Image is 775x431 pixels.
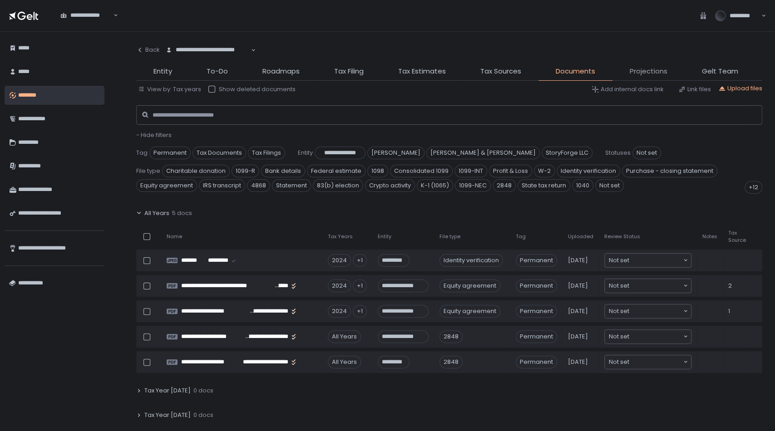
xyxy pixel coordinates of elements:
input: Search for option [629,256,682,265]
div: All Years [328,330,361,343]
span: [DATE] [568,282,588,290]
span: Permanent [516,356,557,368]
span: 83(b) election [313,179,363,192]
div: Search for option [605,355,691,369]
span: Tax Year [DATE] [144,411,191,419]
div: 2848 [439,330,463,343]
div: Equity agreement [439,305,500,318]
span: Not set [609,256,629,265]
span: State tax return [518,179,570,192]
span: Entity [298,149,313,157]
span: Federal estimate [307,165,365,177]
span: [DATE] [568,307,588,315]
div: Back [136,46,160,54]
span: Tax Years [328,233,353,240]
span: File type [136,167,160,175]
span: 5 docs [172,209,192,217]
span: Identity verification [557,165,620,177]
span: Tag [136,149,148,157]
div: +1 [353,279,367,292]
span: [PERSON_NAME] [367,147,425,159]
div: Link files [678,85,711,93]
span: Not set [609,281,629,290]
div: Search for option [605,330,691,343]
span: W-2 [534,165,555,177]
span: Roadmaps [262,66,300,77]
div: +1 [353,254,367,267]
input: Search for option [629,307,682,316]
span: Gelt Team [702,66,738,77]
span: Documents [556,66,595,77]
div: Search for option [605,279,691,293]
span: Tag [516,233,526,240]
span: Bank details [261,165,305,177]
span: Entity [378,233,391,240]
span: Permanent [516,254,557,267]
input: Search for option [629,358,682,367]
div: Identity verification [439,254,503,267]
span: Tax Filing [334,66,364,77]
span: Not set [609,307,629,316]
input: Search for option [166,54,250,63]
span: Not set [609,332,629,341]
span: 1098 [367,165,388,177]
div: All Years [328,356,361,368]
div: Equity agreement [439,279,500,292]
span: Not set [609,358,629,367]
span: K-1 (1065) [417,179,453,192]
button: - Hide filters [136,131,172,139]
div: +1 [353,305,367,318]
div: Search for option [605,304,691,318]
span: Crypto activity [365,179,415,192]
span: Tax Sources [480,66,521,77]
span: Permanent [149,147,191,159]
span: [PERSON_NAME] & [PERSON_NAME] [426,147,540,159]
div: 2848 [439,356,463,368]
span: All Years [144,209,169,217]
span: Projections [630,66,667,77]
div: Search for option [160,41,256,59]
span: 0 docs [193,387,213,395]
span: Not set [632,147,661,159]
button: Add internal docs link [592,85,664,93]
button: Upload files [718,84,762,93]
span: Permanent [516,279,557,292]
span: Statement [272,179,311,192]
input: Search for option [60,20,113,29]
span: Not set [595,179,624,192]
div: Search for option [54,6,118,25]
span: Name [167,233,182,240]
span: Tax Source [728,230,746,243]
span: 2848 [493,179,516,192]
span: File type [439,233,460,240]
span: 2 [728,282,732,290]
span: 1040 [572,179,593,192]
span: Tax Year [DATE] [144,387,191,395]
div: 2024 [328,254,351,267]
button: View by: Tax years [138,85,201,93]
span: 1099-R [232,165,259,177]
span: Charitable donation [162,165,230,177]
span: Consolidated 1099 [390,165,453,177]
div: +12 [745,181,762,194]
span: 0 docs [193,411,213,419]
span: Profit & Loss [489,165,532,177]
span: [DATE] [568,333,588,341]
span: Purchase - closing statement [622,165,717,177]
button: Back [136,41,160,59]
span: Entity [153,66,172,77]
span: Tax Estimates [398,66,446,77]
span: Review Status [604,233,640,240]
span: IRS transcript [199,179,245,192]
span: Permanent [516,305,557,318]
span: StoryForge LLC [542,147,592,159]
span: Equity agreement [136,179,197,192]
span: Tax Filings [248,147,285,159]
input: Search for option [629,332,682,341]
span: Statuses [605,149,631,157]
div: 2024 [328,279,351,292]
span: [DATE] [568,358,588,366]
